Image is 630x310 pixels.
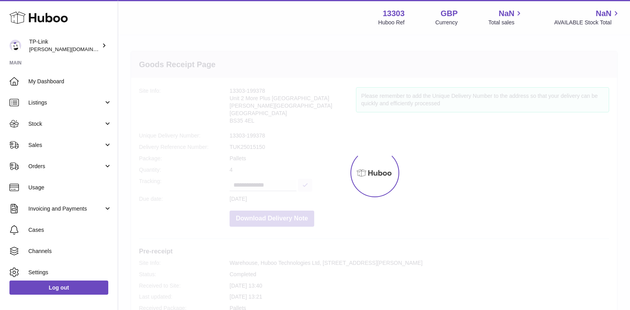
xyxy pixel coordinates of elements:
span: [PERSON_NAME][DOMAIN_NAME][EMAIL_ADDRESS][DOMAIN_NAME] [29,46,199,52]
span: Channels [28,248,112,255]
div: TP-Link [29,38,100,53]
div: Currency [435,19,458,26]
span: AVAILABLE Stock Total [554,19,621,26]
span: Orders [28,163,104,170]
strong: GBP [441,8,458,19]
img: susie.li@tp-link.com [9,40,21,51]
strong: 13303 [383,8,405,19]
span: NaN [498,8,514,19]
span: Sales [28,141,104,149]
div: Huboo Ref [378,19,405,26]
span: Total sales [488,19,523,26]
span: Invoicing and Payments [28,205,104,213]
span: Stock [28,120,104,128]
a: NaN AVAILABLE Stock Total [554,8,621,26]
span: Cases [28,226,112,234]
a: NaN Total sales [488,8,523,26]
a: Log out [9,281,108,295]
span: Usage [28,184,112,191]
span: Settings [28,269,112,276]
span: My Dashboard [28,78,112,85]
span: Listings [28,99,104,106]
span: NaN [596,8,611,19]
